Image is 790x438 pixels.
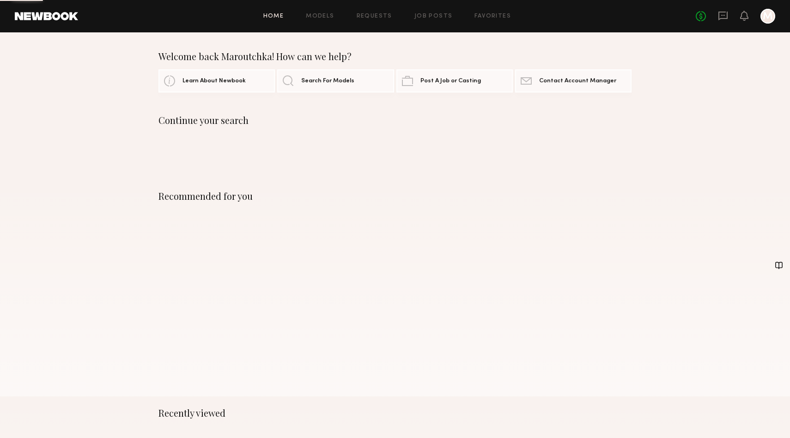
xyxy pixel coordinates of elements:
a: Post A Job or Casting [396,69,513,93]
div: Continue your search [158,115,632,126]
a: Search For Models [277,69,394,93]
a: Job Posts [414,13,453,19]
span: Search For Models [301,78,354,84]
div: Welcome back Maroutchka! How can we help? [158,51,632,62]
span: Contact Account Manager [539,78,616,84]
a: Models [306,13,334,19]
a: Contact Account Manager [515,69,632,93]
div: Recently viewed [158,407,632,419]
a: Requests [357,13,392,19]
div: Recommended for you [158,191,632,202]
a: Learn About Newbook [158,69,275,93]
a: Home [263,13,284,19]
a: Favorites [474,13,511,19]
a: M [760,9,775,24]
span: Post A Job or Casting [420,78,481,84]
span: Learn About Newbook [182,78,246,84]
